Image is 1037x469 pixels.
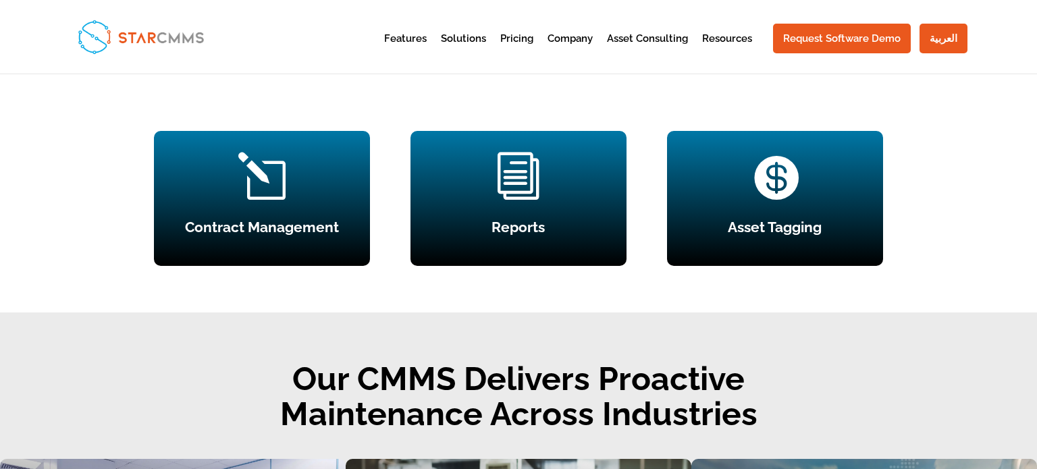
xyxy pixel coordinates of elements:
[773,24,911,53] a: Request Software Demo
[72,14,209,59] img: StarCMMS
[667,220,883,241] h4: Asset Tagging
[702,34,752,67] a: Resources
[548,34,593,67] a: Company
[410,220,627,241] h4: Reports
[751,153,799,200] span: 
[607,34,688,67] a: Asset Consulting
[238,153,286,200] span: l
[500,34,533,67] a: Pricing
[495,153,542,200] span: i
[441,34,486,67] a: Solutions
[154,220,370,241] h4: Contract Management
[384,34,427,67] a: Features
[920,24,967,53] a: العربية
